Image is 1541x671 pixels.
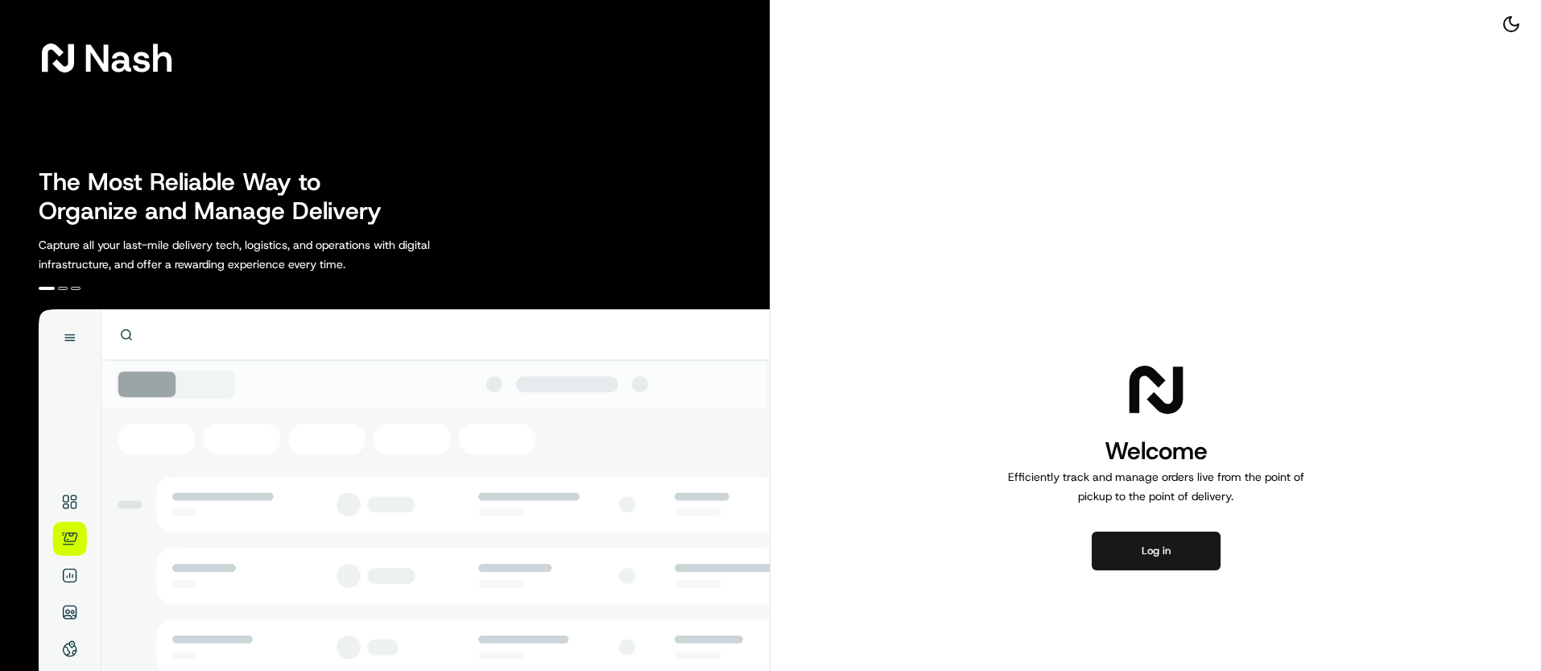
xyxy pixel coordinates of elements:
span: Nash [84,42,173,74]
p: Capture all your last-mile delivery tech, logistics, and operations with digital infrastructure, ... [39,235,502,274]
h2: The Most Reliable Way to Organize and Manage Delivery [39,168,399,226]
h1: Welcome [1002,435,1311,467]
p: Efficiently track and manage orders live from the point of pickup to the point of delivery. [1002,467,1311,506]
button: Log in [1092,532,1221,570]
